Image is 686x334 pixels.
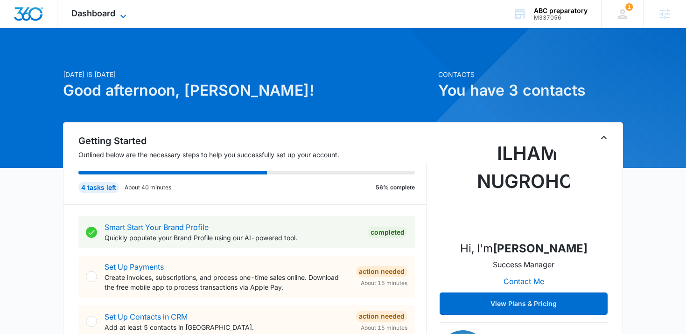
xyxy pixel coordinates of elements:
p: Contacts [438,70,623,79]
a: Set Up Payments [105,262,164,271]
a: Smart Start Your Brand Profile [105,223,209,232]
strong: [PERSON_NAME] [493,242,588,255]
button: View Plans & Pricing [440,292,608,315]
div: Action Needed [356,266,407,277]
p: Create invoices, subscriptions, and process one-time sales online. Download the free mobile app t... [105,272,349,292]
span: About 15 minutes [361,279,407,287]
p: Outlined below are the necessary steps to help you successfully set up your account. [78,150,427,160]
img: Ilham Nugroho [477,139,570,233]
div: Action Needed [356,311,407,322]
h2: Getting Started [78,134,427,148]
p: Quickly populate your Brand Profile using our AI-powered tool. [105,233,360,243]
p: Success Manager [493,259,554,270]
h1: You have 3 contacts [438,79,623,102]
div: notifications count [625,3,633,11]
button: Toggle Collapse [598,132,609,143]
div: 4 tasks left [78,182,119,193]
div: account name [534,7,588,14]
div: account id [534,14,588,21]
span: Dashboard [71,8,115,18]
p: About 40 minutes [125,183,171,192]
button: Contact Me [494,270,553,292]
a: Set Up Contacts in CRM [105,312,188,321]
p: Hi, I'm [460,240,588,257]
div: Completed [368,227,407,238]
p: 56% complete [376,183,415,192]
span: About 15 minutes [361,324,407,332]
p: [DATE] is [DATE] [63,70,433,79]
p: Add at least 5 contacts in [GEOGRAPHIC_DATA]. [105,322,349,332]
h1: Good afternoon, [PERSON_NAME]! [63,79,433,102]
span: 1 [625,3,633,11]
